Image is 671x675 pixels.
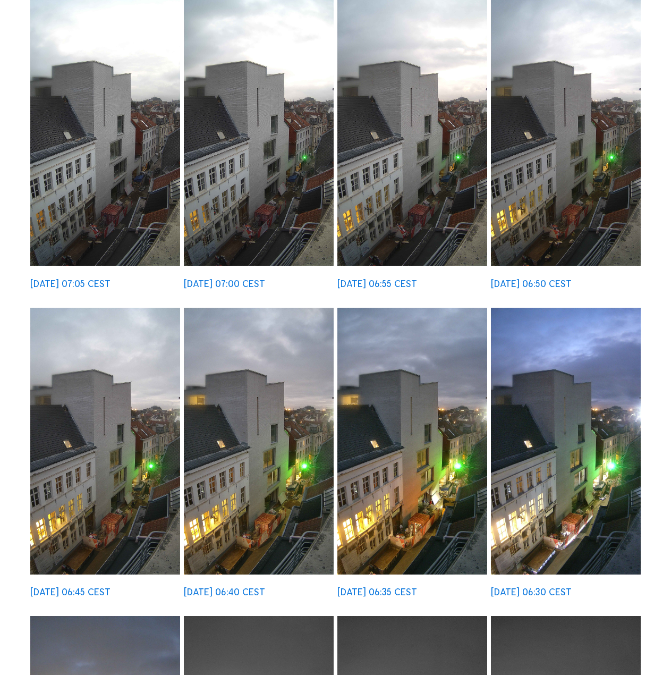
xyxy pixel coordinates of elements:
[491,588,572,597] div: [DATE] 06:30 CEST
[184,588,265,597] div: [DATE] 06:40 CEST
[491,280,572,289] div: [DATE] 06:50 CEST
[30,308,180,575] img: image_53761638
[337,308,487,575] img: image_53761399
[30,588,111,597] div: [DATE] 06:45 CEST
[30,280,111,289] div: [DATE] 07:05 CEST
[184,280,265,289] div: [DATE] 07:00 CEST
[337,280,417,289] div: [DATE] 06:55 CEST
[337,588,417,597] div: [DATE] 06:35 CEST
[184,308,334,575] img: image_53761557
[491,308,641,575] img: image_53761249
